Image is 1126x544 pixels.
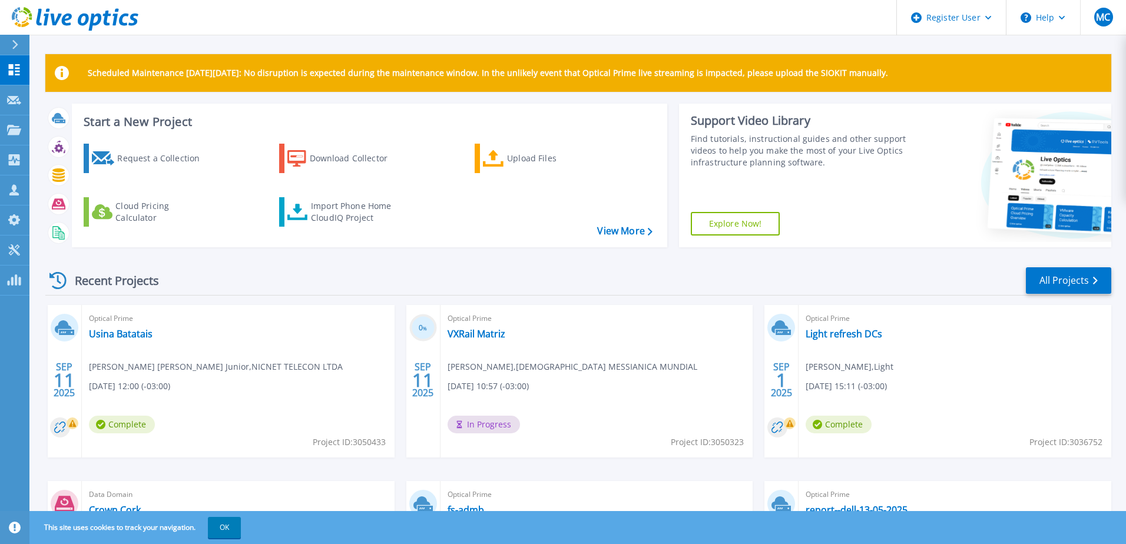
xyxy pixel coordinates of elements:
[313,436,386,449] span: Project ID: 3050433
[89,380,170,393] span: [DATE] 12:00 (-03:00)
[448,416,520,433] span: In Progress
[1029,436,1102,449] span: Project ID: 3036752
[806,504,908,516] a: report--dell-13-05-2025
[89,328,153,340] a: Usina Batatais
[448,312,746,325] span: Optical Prime
[691,212,780,235] a: Explore Now!
[448,360,697,373] span: [PERSON_NAME] , [DEMOGRAPHIC_DATA] MESSIANICA MUNDIAL
[89,360,343,373] span: [PERSON_NAME] [PERSON_NAME] Junior , NICNET TELECON LTDA
[310,147,404,170] div: Download Collector
[84,197,215,227] a: Cloud Pricing Calculator
[412,359,434,402] div: SEP 2025
[208,517,241,538] button: OK
[671,436,744,449] span: Project ID: 3050323
[117,147,211,170] div: Request a Collection
[448,504,484,516] a: fs-admb
[84,115,652,128] h3: Start a New Project
[89,488,388,501] span: Data Domain
[597,225,652,237] a: View More
[279,144,410,173] a: Download Collector
[475,144,606,173] a: Upload Files
[412,375,433,385] span: 11
[54,375,75,385] span: 11
[806,312,1104,325] span: Optical Prime
[691,113,911,128] div: Support Video Library
[691,133,911,168] div: Find tutorials, instructional guides and other support videos to help you make the most of your L...
[1096,12,1110,22] span: MC
[507,147,601,170] div: Upload Files
[806,360,893,373] span: [PERSON_NAME] , Light
[84,144,215,173] a: Request a Collection
[1026,267,1111,294] a: All Projects
[89,416,155,433] span: Complete
[423,325,427,331] span: %
[115,200,210,224] div: Cloud Pricing Calculator
[409,321,437,335] h3: 0
[806,380,887,393] span: [DATE] 15:11 (-03:00)
[45,266,175,295] div: Recent Projects
[806,488,1104,501] span: Optical Prime
[770,359,793,402] div: SEP 2025
[448,328,505,340] a: VXRail Matriz
[806,328,882,340] a: Light refresh DCs
[53,359,75,402] div: SEP 2025
[32,517,241,538] span: This site uses cookies to track your navigation.
[88,68,888,78] p: Scheduled Maintenance [DATE][DATE]: No disruption is expected during the maintenance window. In t...
[776,375,787,385] span: 1
[89,312,388,325] span: Optical Prime
[311,200,403,224] div: Import Phone Home CloudIQ Project
[89,504,141,516] a: Crown Cork
[806,416,872,433] span: Complete
[448,380,529,393] span: [DATE] 10:57 (-03:00)
[448,488,746,501] span: Optical Prime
